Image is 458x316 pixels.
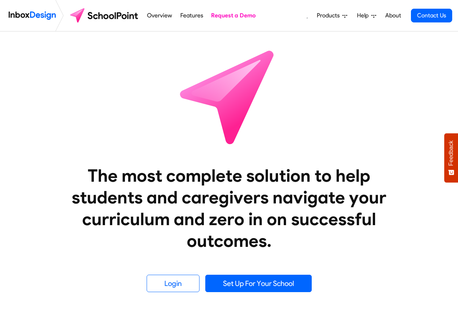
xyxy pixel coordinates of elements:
[411,9,452,22] a: Contact Us
[448,140,454,166] span: Feedback
[145,8,174,23] a: Overview
[57,165,401,252] heading: The most complete solution to help students and caregivers navigate your curriculum and zero in o...
[383,8,403,23] a: About
[444,133,458,182] button: Feedback - Show survey
[205,275,312,292] a: Set Up For Your School
[317,11,343,20] span: Products
[67,7,143,24] img: schoolpoint logo
[209,8,258,23] a: Request a Demo
[314,8,350,23] a: Products
[147,275,199,292] a: Login
[354,8,379,23] a: Help
[178,8,205,23] a: Features
[357,11,371,20] span: Help
[164,31,294,162] img: icon_schoolpoint.svg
